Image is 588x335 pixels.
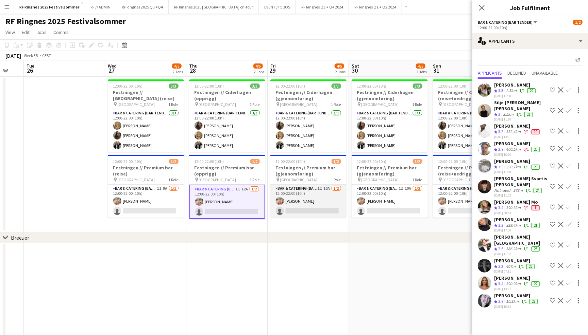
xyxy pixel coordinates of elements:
[5,29,15,35] span: View
[432,67,441,74] span: 31
[276,159,305,164] span: 12:00-22:00 (10h)
[505,246,522,252] div: 386.2km
[413,177,422,182] span: 1 Role
[478,20,538,25] button: Bar & Catering (Bar Tender)
[108,79,184,152] div: 12:00-22:00 (10h)3/3Festningen // [GEOGRAPHIC_DATA] (reise) [GEOGRAPHIC_DATA]1 RoleBar & Catering...
[250,102,260,107] span: 1 Role
[532,165,540,170] div: 25
[523,164,529,169] app-skills-label: 1/1
[523,223,529,228] app-skills-label: 1/1
[172,63,182,69] span: 4/5
[433,79,509,152] app-job-card: 12:00-22:00 (10h)3/3Festningen // Ciderhagen (reise+nedrigg) [GEOGRAPHIC_DATA]1 RoleBar & Caterin...
[270,109,347,152] app-card-role: Bar & Catering (Bar Tender)3/312:00-22:00 (10h)[PERSON_NAME][PERSON_NAME][PERSON_NAME]
[433,165,509,177] h3: Festningen // Premium bar (reise+nedrigg)
[525,188,531,193] app-skills-label: 1/1
[270,165,347,177] h3: Festningen // Premium bar (gjennomføring)
[413,83,422,89] span: 3/3
[357,83,387,89] span: 12:00-22:00 (10h)
[3,28,18,37] a: View
[523,246,529,251] app-skills-label: 1/1
[530,299,538,304] div: 27
[108,185,184,218] app-card-role: Bar & Catering (Bar Tender)1I9A1/212:00-22:00 (10h)[PERSON_NAME]
[276,83,305,89] span: 12:00-22:00 (10h)
[36,29,47,35] span: Jobs
[532,71,558,75] span: Unavailable
[250,177,260,182] span: 1 Role
[478,20,533,25] span: Bar & Catering (Bar Tender)
[505,299,520,304] div: 10.3km
[494,252,547,256] div: [DATE] 15:51
[518,264,524,269] app-skills-label: 1/1
[523,129,529,134] app-skills-label: 0/1
[352,109,428,152] app-card-role: Bar & Catering (Bar Tender)3/312:00-22:00 (10h)[PERSON_NAME][PERSON_NAME][PERSON_NAME]
[433,185,509,218] app-card-role: Bar & Catering (Bar Tender)1I10A1/212:00-22:00 (10h)[PERSON_NAME]
[270,155,347,218] app-job-card: 12:00-22:00 (10h)1/2Festningen // Premium bar (gjennomføring) [GEOGRAPHIC_DATA]1 RoleBar & Cateri...
[413,102,422,107] span: 1 Role
[189,109,265,152] app-card-role: Bar & Catering (Bar Tender)3/312:00-22:00 (10h)[PERSON_NAME][PERSON_NAME][PERSON_NAME]
[526,264,535,269] div: 22
[416,69,427,74] div: 2 Jobs
[438,159,468,164] span: 12:00-22:00 (10h)
[331,102,341,107] span: 1 Role
[443,102,480,107] span: [GEOGRAPHIC_DATA]
[523,147,529,152] app-skills-label: 0/1
[116,0,169,14] button: RF Ringnes 2025 Q3 +Q4
[199,102,236,107] span: [GEOGRAPHIC_DATA]
[53,29,69,35] span: Comms
[494,188,512,193] div: Not rated
[270,63,276,69] span: Fri
[113,159,143,164] span: 12:00-22:00 (10h)
[108,155,184,218] div: 12:00-22:00 (10h)1/2Festningen // Premium bar (reise) [GEOGRAPHIC_DATA]1 RoleBar & Catering (Bar ...
[494,170,541,174] div: [DATE] 11:28
[494,211,541,215] div: [DATE] 00:44
[505,223,522,228] div: 389.4km
[27,63,34,69] span: Tue
[494,275,541,281] div: [PERSON_NAME]
[189,185,265,219] app-card-role: Bar & Catering (Bar Tender)1I12A1/212:00-22:00 (10h)[PERSON_NAME]
[494,193,547,198] div: [DATE] 11:02
[494,117,547,122] div: [DATE] 11:38
[523,205,529,210] app-skills-label: 0/1
[494,141,541,147] div: [PERSON_NAME]
[189,155,265,219] app-job-card: 12:00-22:00 (10h)1/2Festningen // Premium bar (opprigg) [GEOGRAPHIC_DATA]1 RoleBar & Catering (Ba...
[280,102,318,107] span: [GEOGRAPHIC_DATA]
[332,83,341,89] span: 3/3
[494,135,541,139] div: [DATE] 13:35
[169,177,179,182] span: 1 Role
[332,159,341,164] span: 1/2
[362,102,399,107] span: [GEOGRAPHIC_DATA]
[494,175,547,188] div: [PERSON_NAME] Svartis [PERSON_NAME]
[118,177,155,182] span: [GEOGRAPHIC_DATA]
[253,63,263,69] span: 4/5
[505,164,522,170] div: 390.7km
[335,63,344,69] span: 4/5
[498,205,503,210] span: 3.4
[250,159,260,164] span: 1/2
[502,112,515,117] div: 2.5km
[349,0,402,14] button: RF Ringnes Q1 + Q2 2024
[113,83,143,89] span: 12:00-22:00 (10h)
[270,89,347,101] h3: Festningen // Ciderhagen (gjennomføring)
[498,88,503,93] span: 3.3
[352,185,428,218] app-card-role: Bar & Catering (Bar Tender)1I10A1/212:00-22:00 (10h)[PERSON_NAME]
[433,109,509,152] app-card-role: Bar & Catering (Bar Tender)3/312:00-22:00 (10h)[PERSON_NAME][PERSON_NAME][PERSON_NAME]
[498,129,503,134] span: 3.2
[189,89,265,101] h3: Festningen // Ciderhagen (opprigg)
[269,67,276,74] span: 29
[494,152,541,157] div: [DATE] 18:00
[498,246,503,251] span: 2.6
[5,16,126,26] h1: RF Ringnes 2025 Festivalsommer
[521,299,527,304] app-skills-label: 1/1
[270,185,347,218] app-card-role: Bar & Catering (Bar Tender)1I10A1/212:00-22:00 (10h)[PERSON_NAME]
[494,94,537,98] div: [DATE] 11:38
[351,67,359,74] span: 30
[532,205,540,210] div: 1
[169,83,179,89] span: 3/3
[512,188,524,193] div: 373m
[433,155,509,218] app-job-card: 12:00-22:00 (10h)1/2Festningen // Premium bar (reise+nedrigg) [GEOGRAPHIC_DATA]1 RoleBar & Cateri...
[534,188,542,193] div: 24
